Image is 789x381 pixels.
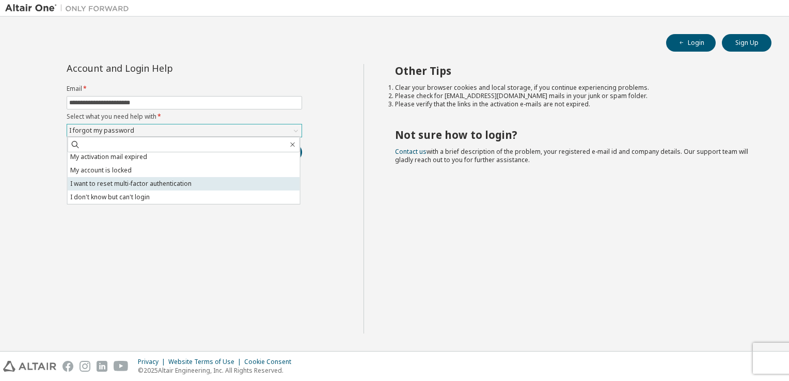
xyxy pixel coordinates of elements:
[138,358,168,366] div: Privacy
[67,64,255,72] div: Account and Login Help
[395,147,748,164] span: with a brief description of the problem, your registered e-mail id and company details. Our suppo...
[138,366,297,375] p: © 2025 Altair Engineering, Inc. All Rights Reserved.
[62,361,73,372] img: facebook.svg
[3,361,56,372] img: altair_logo.svg
[168,358,244,366] div: Website Terms of Use
[114,361,129,372] img: youtube.svg
[395,84,753,92] li: Clear your browser cookies and local storage, if you continue experiencing problems.
[67,85,302,93] label: Email
[395,92,753,100] li: Please check for [EMAIL_ADDRESS][DOMAIN_NAME] mails in your junk or spam folder.
[5,3,134,13] img: Altair One
[67,124,302,137] div: I forgot my password
[395,64,753,77] h2: Other Tips
[80,361,90,372] img: instagram.svg
[67,113,302,121] label: Select what you need help with
[395,100,753,108] li: Please verify that the links in the activation e-mails are not expired.
[244,358,297,366] div: Cookie Consent
[395,147,427,156] a: Contact us
[666,34,716,52] button: Login
[68,125,136,136] div: I forgot my password
[395,128,753,141] h2: Not sure how to login?
[68,150,300,164] li: My activation mail expired
[722,34,771,52] button: Sign Up
[97,361,107,372] img: linkedin.svg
